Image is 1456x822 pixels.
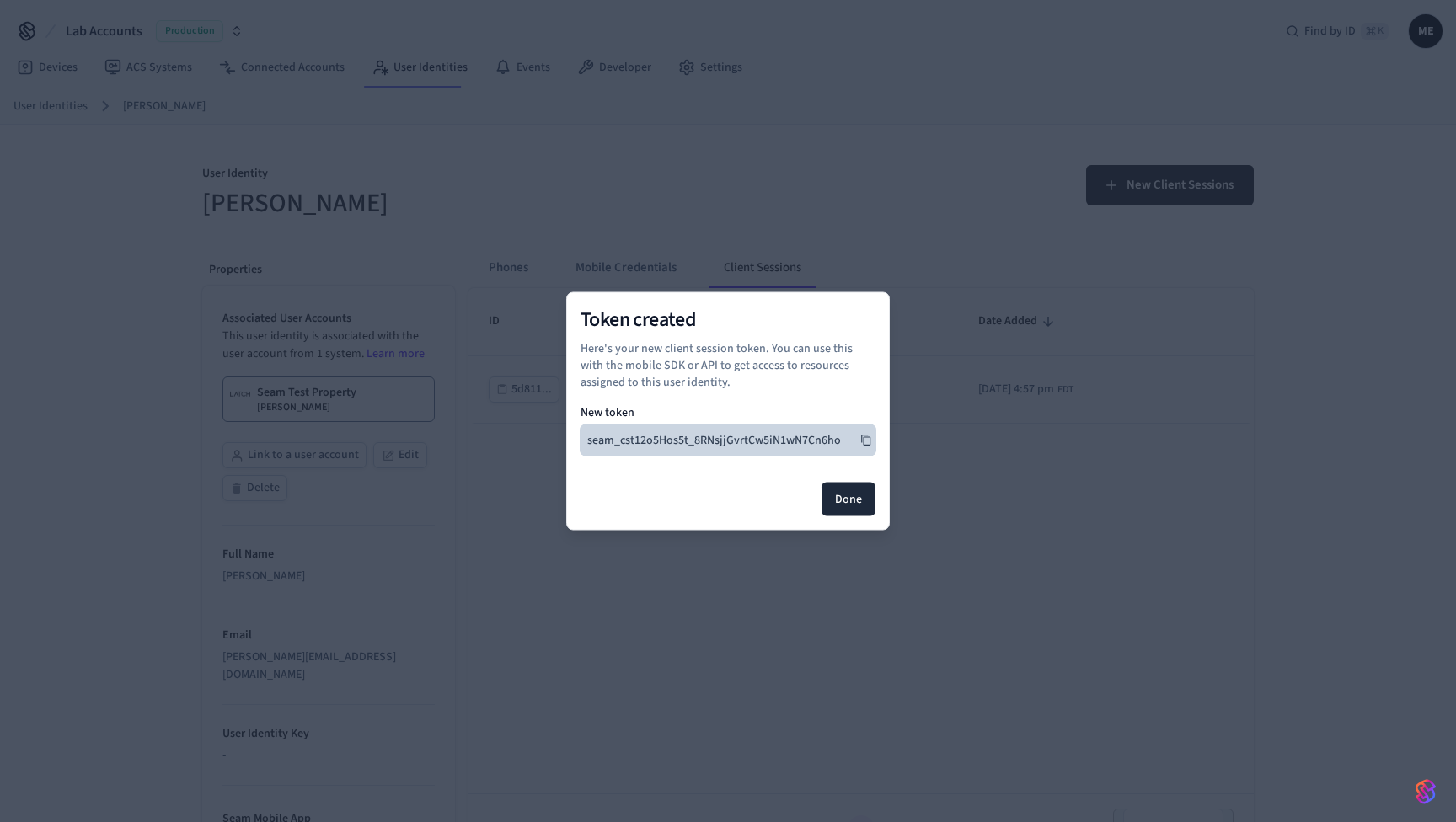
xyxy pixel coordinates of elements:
h2: Token created [581,307,875,334]
button: Done [822,483,875,516]
img: SeamLogoGradient.69752ec5.svg [1416,778,1436,805]
p: Here's your new client session token. You can use this with the mobile SDK or API to get access t... [581,340,875,391]
button: seam_cst12o5Hos5t_8RNsjjGvrtCw5iN1wN7Cn6ho [581,425,875,456]
p: New token [581,404,875,422]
